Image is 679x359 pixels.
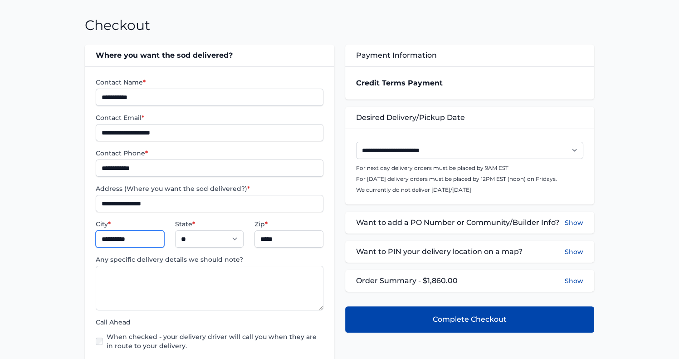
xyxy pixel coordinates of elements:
[356,186,583,194] p: We currently do not deliver [DATE]/[DATE]
[356,246,523,257] span: Want to PIN your delivery location on a map?
[96,318,323,327] label: Call Ahead
[96,219,164,229] label: City
[356,275,458,286] span: Order Summary - $1,860.00
[96,149,323,158] label: Contact Phone
[565,276,583,285] button: Show
[107,332,323,350] label: When checked - your delivery driver will call you when they are in route to your delivery.
[345,306,594,333] button: Complete Checkout
[356,175,583,183] p: For [DATE] delivery orders must be placed by 12PM EST (noon) on Fridays.
[175,219,244,229] label: State
[565,217,583,228] button: Show
[96,78,323,87] label: Contact Name
[85,45,334,66] div: Where you want the sod delivered?
[254,219,323,229] label: Zip
[96,184,323,193] label: Address (Where you want the sod delivered?)
[356,79,443,87] strong: Credit Terms Payment
[96,113,323,122] label: Contact Email
[356,165,583,172] p: For next day delivery orders must be placed by 9AM EST
[565,246,583,257] button: Show
[96,255,323,264] label: Any specific delivery details we should note?
[356,217,559,228] span: Want to add a PO Number or Community/Builder Info?
[345,45,594,66] div: Payment Information
[433,314,507,325] span: Complete Checkout
[345,107,594,129] div: Desired Delivery/Pickup Date
[85,17,150,34] h1: Checkout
